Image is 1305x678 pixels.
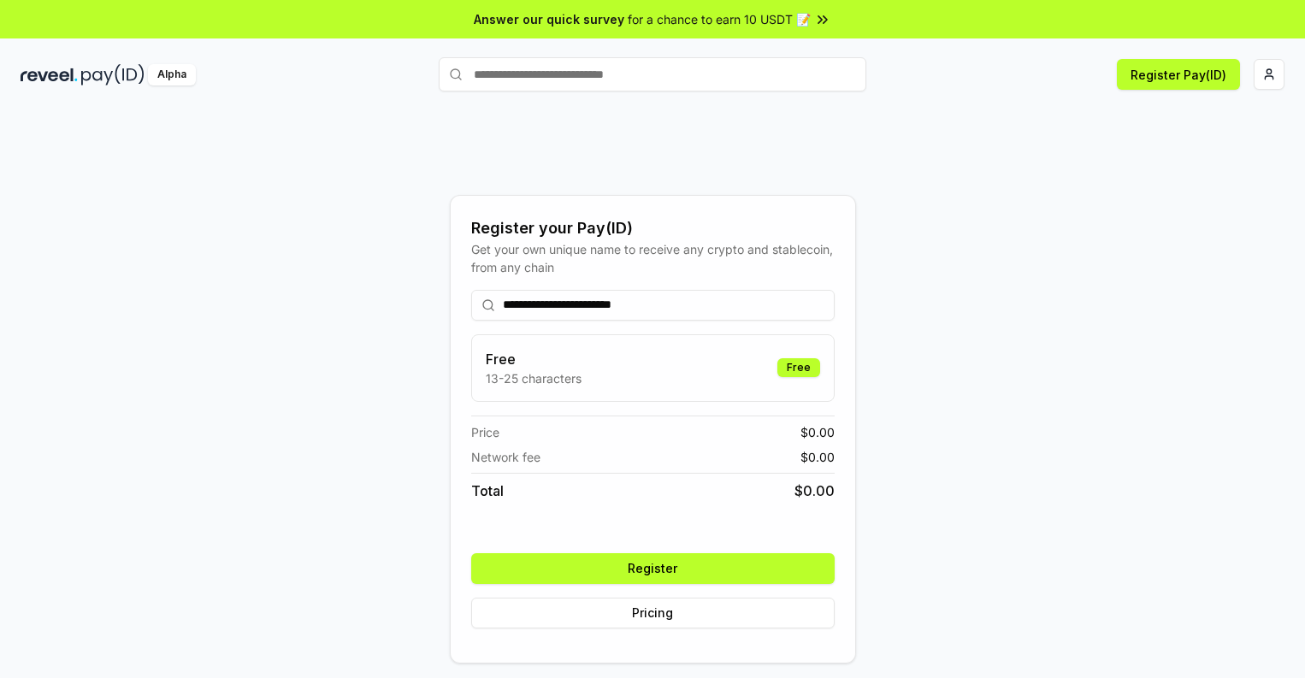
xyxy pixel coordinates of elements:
[81,64,145,85] img: pay_id
[148,64,196,85] div: Alpha
[471,216,835,240] div: Register your Pay(ID)
[471,480,504,501] span: Total
[471,553,835,584] button: Register
[21,64,78,85] img: reveel_dark
[1117,59,1240,90] button: Register Pay(ID)
[471,598,835,628] button: Pricing
[471,240,835,276] div: Get your own unique name to receive any crypto and stablecoin, from any chain
[486,349,582,369] h3: Free
[628,10,811,28] span: for a chance to earn 10 USDT 📝
[486,369,582,387] p: 13-25 characters
[777,358,820,377] div: Free
[474,10,624,28] span: Answer our quick survey
[794,480,835,501] span: $ 0.00
[471,448,540,466] span: Network fee
[800,448,835,466] span: $ 0.00
[471,423,499,441] span: Price
[800,423,835,441] span: $ 0.00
